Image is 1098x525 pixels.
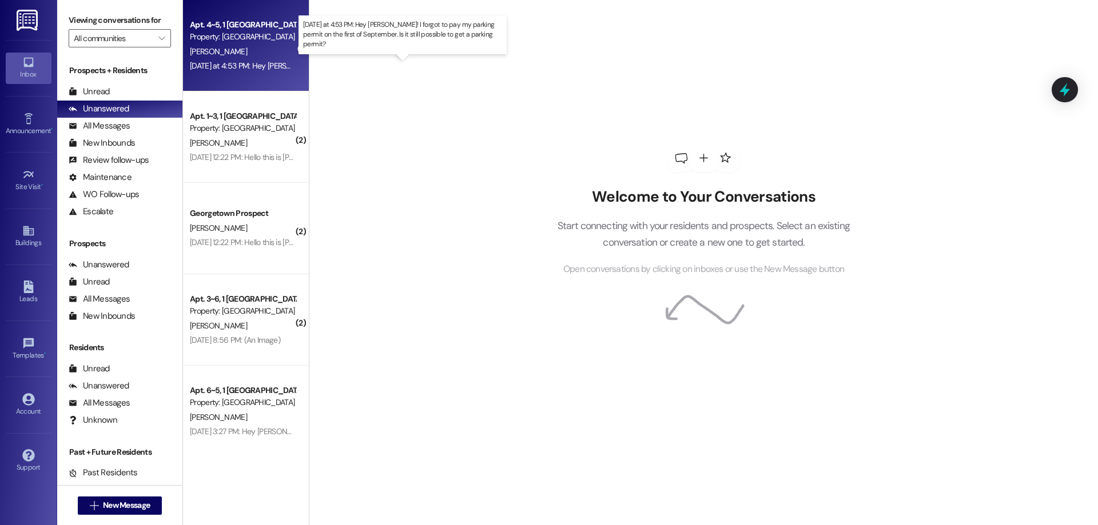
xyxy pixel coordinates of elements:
div: Property: [GEOGRAPHIC_DATA] [190,31,296,43]
div: Unknown [69,414,117,426]
a: Site Visit • [6,165,51,196]
a: Inbox [6,53,51,83]
i:  [90,501,98,510]
div: Unanswered [69,380,129,392]
span: [PERSON_NAME] [190,320,247,331]
div: All Messages [69,120,130,132]
div: Property: [GEOGRAPHIC_DATA] [190,122,296,134]
div: All Messages [69,397,130,409]
input: All communities [74,29,153,47]
span: [PERSON_NAME] [190,412,247,422]
div: [DATE] 3:27 PM: Hey [PERSON_NAME]! I've got a lease signed for this upcoming semester, and I'm pr... [190,426,853,436]
div: WO Follow-ups [69,189,139,201]
span: Open conversations by clicking on inboxes or use the New Message button [563,262,844,276]
div: Prospects [57,238,182,250]
a: Buildings [6,221,51,252]
p: Start connecting with your residents and prospects. Select an existing conversation or create a n... [540,218,867,250]
div: Past Residents [69,467,138,479]
div: Past + Future Residents [57,446,182,458]
img: ResiDesk Logo [17,10,40,31]
div: New Inbounds [69,137,135,149]
span: • [51,125,53,133]
div: Property: [GEOGRAPHIC_DATA] [190,396,296,408]
div: Unread [69,276,110,288]
span: [PERSON_NAME] [190,46,247,57]
span: New Message [103,499,150,511]
div: [DATE] at 4:53 PM: Hey [PERSON_NAME]! I forgot to pay my parking permit on the first of September... [190,61,658,71]
div: Residents [57,342,182,354]
span: [PERSON_NAME] [190,138,247,148]
div: Unread [69,86,110,98]
h2: Welcome to Your Conversations [540,188,867,206]
div: Unanswered [69,259,129,271]
button: New Message [78,496,162,515]
a: Support [6,446,51,476]
span: • [44,350,46,358]
div: Escalate [69,206,113,218]
div: Maintenance [69,171,132,183]
label: Viewing conversations for [69,11,171,29]
div: Unread [69,363,110,375]
span: [PERSON_NAME] [190,223,247,233]
i:  [158,34,165,43]
div: Property: [GEOGRAPHIC_DATA] [190,305,296,317]
div: Apt. 4~5, 1 [GEOGRAPHIC_DATA] [190,19,296,31]
div: Unanswered [69,103,129,115]
div: Review follow-ups [69,154,149,166]
div: Apt. 6~5, 1 [GEOGRAPHIC_DATA] [190,384,296,396]
div: Apt. 3~6, 1 [GEOGRAPHIC_DATA] [190,293,296,305]
div: Apt. 1~3, 1 [GEOGRAPHIC_DATA] [190,110,296,122]
a: Account [6,390,51,420]
div: Georgetown Prospect [190,207,296,219]
a: Leads [6,277,51,308]
div: New Inbounds [69,310,135,322]
div: Prospects + Residents [57,65,182,77]
span: • [41,181,43,189]
div: All Messages [69,293,130,305]
p: [DATE] at 4:53 PM: Hey [PERSON_NAME]! I forgot to pay my parking permit on the first of September... [303,20,502,49]
div: [DATE] 8:56 PM: (An Image) [190,335,280,345]
a: Templates • [6,334,51,364]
